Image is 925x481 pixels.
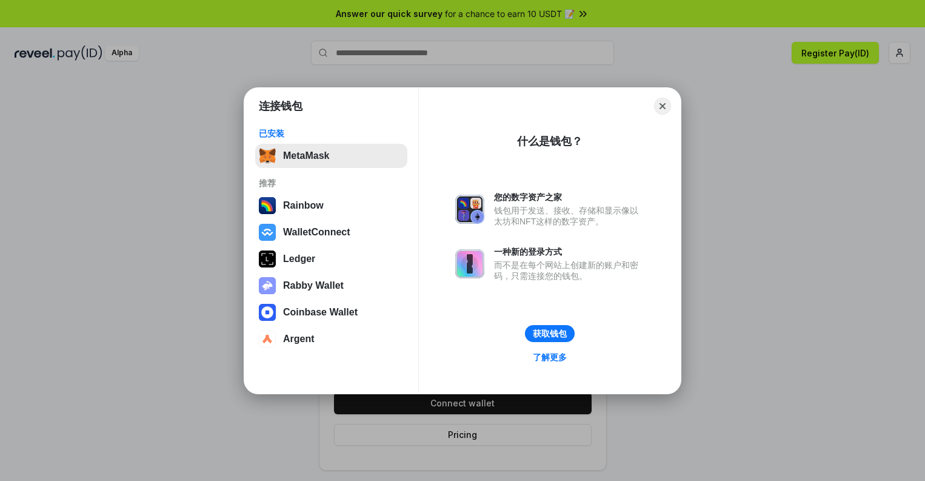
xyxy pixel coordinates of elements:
div: 一种新的登录方式 [494,246,644,257]
img: svg+xml,%3Csvg%20fill%3D%22none%22%20height%3D%2233%22%20viewBox%3D%220%200%2035%2033%22%20width%... [259,147,276,164]
div: Coinbase Wallet [283,307,358,318]
img: svg+xml,%3Csvg%20xmlns%3D%22http%3A%2F%2Fwww.w3.org%2F2000%2Fsvg%22%20width%3D%2228%22%20height%3... [259,251,276,267]
button: Rabby Wallet [255,274,407,298]
div: Argent [283,334,315,345]
button: WalletConnect [255,220,407,244]
button: Ledger [255,247,407,271]
img: svg+xml,%3Csvg%20width%3D%22120%22%20height%3D%22120%22%20viewBox%3D%220%200%20120%20120%22%20fil... [259,197,276,214]
a: 了解更多 [526,349,574,365]
button: Rainbow [255,193,407,218]
img: svg+xml,%3Csvg%20width%3D%2228%22%20height%3D%2228%22%20viewBox%3D%220%200%2028%2028%22%20fill%3D... [259,224,276,241]
img: svg+xml,%3Csvg%20width%3D%2228%22%20height%3D%2228%22%20viewBox%3D%220%200%2028%2028%22%20fill%3D... [259,304,276,321]
button: Coinbase Wallet [255,300,407,325]
div: WalletConnect [283,227,350,238]
div: 而不是在每个网站上创建新的账户和密码，只需连接您的钱包。 [494,260,644,281]
img: svg+xml,%3Csvg%20xmlns%3D%22http%3A%2F%2Fwww.w3.org%2F2000%2Fsvg%22%20fill%3D%22none%22%20viewBox... [259,277,276,294]
div: Rabby Wallet [283,280,344,291]
img: svg+xml,%3Csvg%20xmlns%3D%22http%3A%2F%2Fwww.w3.org%2F2000%2Fsvg%22%20fill%3D%22none%22%20viewBox... [455,249,484,278]
button: 获取钱包 [525,325,575,342]
button: MetaMask [255,144,407,168]
img: svg+xml,%3Csvg%20width%3D%2228%22%20height%3D%2228%22%20viewBox%3D%220%200%2028%2028%22%20fill%3D... [259,331,276,348]
img: svg+xml,%3Csvg%20xmlns%3D%22http%3A%2F%2Fwww.w3.org%2F2000%2Fsvg%22%20fill%3D%22none%22%20viewBox... [455,195,484,224]
button: Close [654,98,671,115]
div: 什么是钱包？ [517,134,583,149]
button: Argent [255,327,407,351]
div: 您的数字资产之家 [494,192,644,203]
div: 钱包用于发送、接收、存储和显示像以太坊和NFT这样的数字资产。 [494,205,644,227]
div: MetaMask [283,150,329,161]
h1: 连接钱包 [259,99,302,113]
div: Ledger [283,254,315,264]
div: 了解更多 [533,352,567,363]
div: Rainbow [283,200,324,211]
div: 推荐 [259,178,404,189]
div: 获取钱包 [533,328,567,339]
div: 已安装 [259,128,404,139]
